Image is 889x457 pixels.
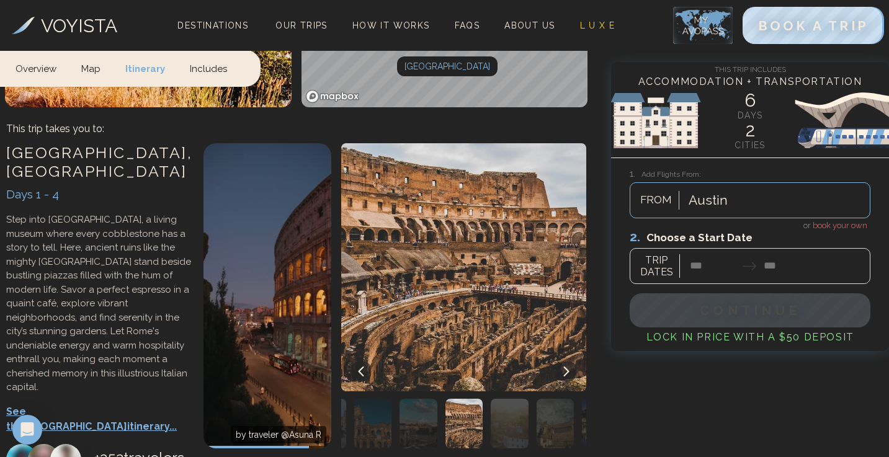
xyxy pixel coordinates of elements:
[445,399,483,448] img: Accommodation photo
[69,50,113,86] a: Map
[231,426,326,443] div: by traveler @ Asuna R
[499,17,560,34] a: About Us
[580,20,615,30] span: L U X E
[450,17,485,34] a: FAQs
[575,17,620,34] a: L U X E
[6,122,104,136] p: This trip takes you to:
[352,20,430,30] span: How It Works
[633,192,679,208] span: FROM
[400,399,437,448] img: Accommodation photo
[172,16,253,52] span: Destinations
[41,12,117,40] h3: VOYISTA
[630,168,641,179] span: 1.
[630,218,870,232] h4: or
[177,50,239,86] a: Includes
[491,399,529,448] img: Accommodation photo
[743,7,884,44] button: BOOK A TRIP
[113,50,177,86] a: Itinerary
[6,404,191,434] p: See the [GEOGRAPHIC_DATA] itinerary...
[630,330,870,345] h4: Lock in Price with a $50 deposit
[333,143,587,391] img: City of Rome
[354,399,392,448] img: Accommodation photo
[743,21,884,33] a: BOOK A TRIP
[16,50,69,86] a: Overview
[6,143,191,180] h3: [GEOGRAPHIC_DATA] , [GEOGRAPHIC_DATA]
[305,89,360,104] a: Mapbox homepage
[12,415,42,445] div: Open Intercom Messenger
[611,74,889,89] h4: Accommodation + Transportation
[347,17,435,34] a: How It Works
[611,83,889,158] img: European Sights
[455,20,480,30] span: FAQs
[6,213,191,394] p: Step into [GEOGRAPHIC_DATA], a living museum where every cobblestone has a story to tell. Here, a...
[12,12,117,40] a: VOYISTA
[813,221,867,230] span: book your own
[630,293,870,327] button: Continue
[537,399,574,448] img: Accommodation photo
[758,18,869,33] span: BOOK A TRIP
[6,185,191,203] div: Days 1 - 4
[630,167,870,181] h3: Add Flights From:
[504,20,555,30] span: About Us
[611,62,889,74] h4: This Trip Includes
[582,399,620,448] img: Accommodation photo
[700,303,800,318] span: Continue
[673,7,733,44] img: My Account
[270,17,333,34] a: Our Trips
[275,20,328,30] span: Our Trips
[12,17,35,34] img: Voyista Logo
